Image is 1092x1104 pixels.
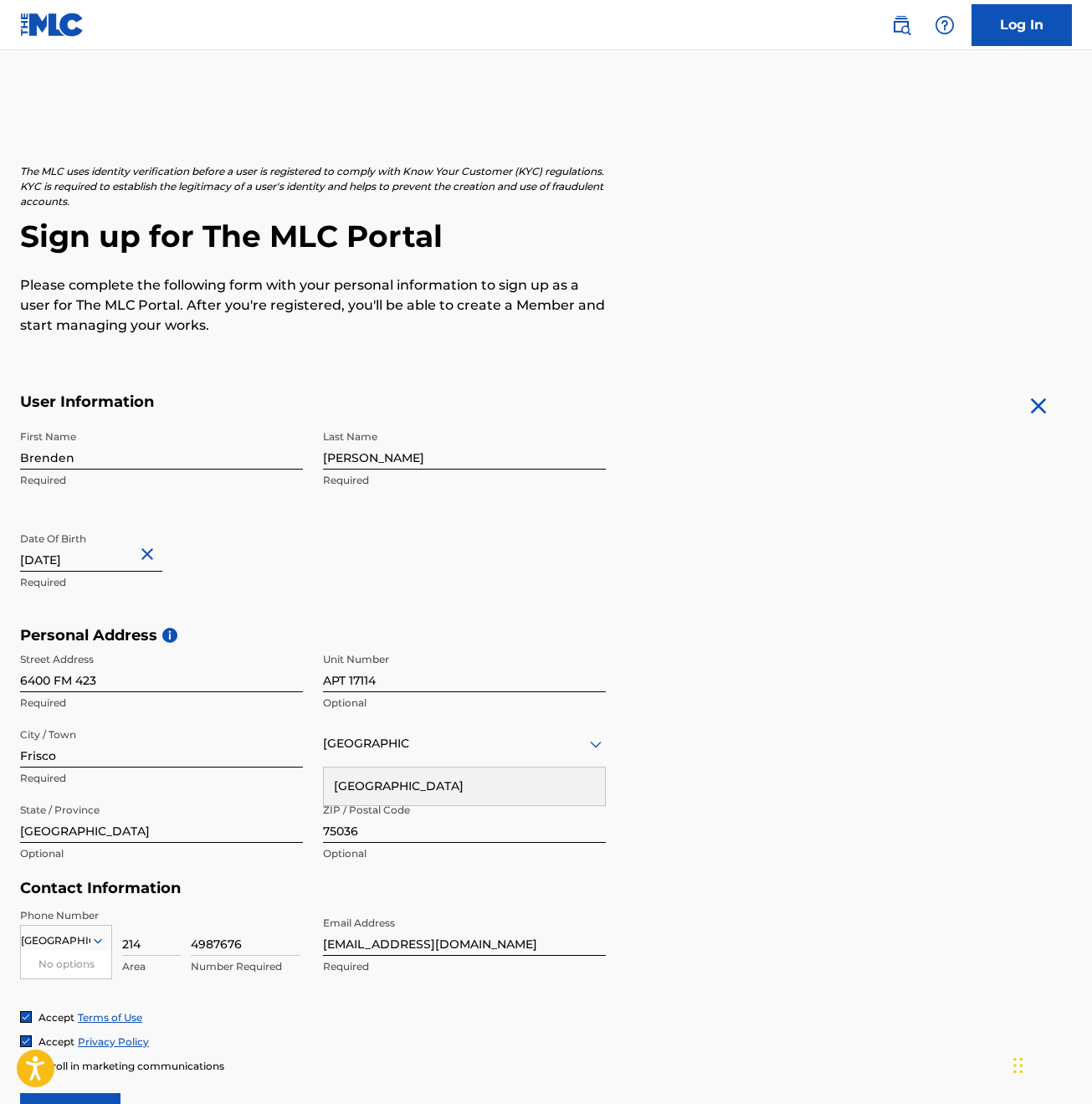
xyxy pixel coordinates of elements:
img: MLC Logo [20,13,85,37]
h5: Personal Address [20,626,1072,645]
img: checkbox [21,1012,31,1022]
span: i [162,628,177,643]
p: Optional [323,696,606,711]
a: Privacy Policy [78,1035,149,1048]
h2: Sign up for The MLC Portal [20,218,1072,255]
a: Public Search [884,8,918,42]
p: Required [323,959,606,974]
p: Required [20,575,303,590]
button: Close [137,529,162,580]
p: Please complete the following form with your personal information to sign up as a user for The ML... [20,275,606,336]
p: Area [122,959,181,974]
a: Terms of Use [78,1011,142,1024]
div: [GEOGRAPHIC_DATA] [324,768,605,805]
span: Accept [38,1035,74,1048]
p: Required [20,771,303,786]
img: checkbox [21,1036,31,1046]
img: search [891,15,911,35]
p: Required [323,473,606,488]
h5: User Information [20,393,606,412]
p: Optional [323,846,606,861]
a: Log In [972,4,1072,46]
span: Accept [38,1011,74,1024]
img: close [1025,393,1052,419]
p: Optional [20,846,303,861]
div: No options [21,950,111,978]
p: Required [20,473,303,488]
div: Help [928,8,961,42]
span: Enroll in marketing communications [38,1060,224,1072]
p: Number Required [191,959,300,974]
h5: Contact Information [20,879,606,898]
p: Required [20,696,303,711]
img: help [935,15,955,35]
div: Drag [1013,1040,1023,1091]
p: The MLC uses identity verification before a user is registered to comply with Know Your Customer ... [20,164,606,209]
iframe: Chat Widget [1008,1024,1092,1104]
